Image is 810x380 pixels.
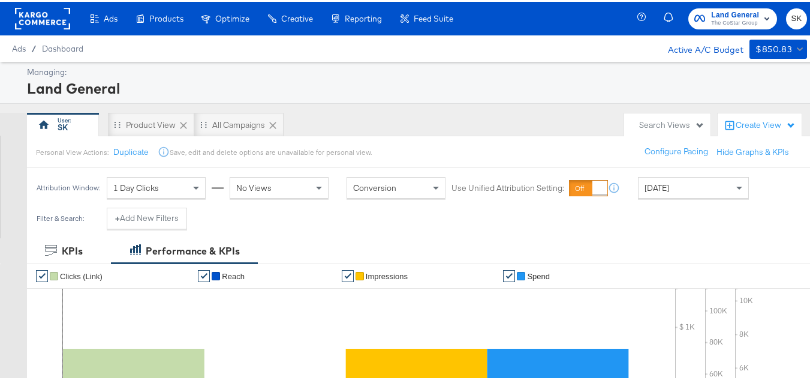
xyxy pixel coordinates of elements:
[711,17,759,26] span: The CoStar Group
[115,211,120,222] strong: +
[236,181,272,192] span: No Views
[353,181,396,192] span: Conversion
[451,181,564,192] label: Use Unified Attribution Setting:
[62,243,83,256] div: KPIs
[200,119,207,126] div: Drag to reorder tab
[212,118,265,129] div: All Campaigns
[58,120,68,131] div: SK
[27,65,804,76] div: Managing:
[342,268,354,280] a: ✔
[749,38,807,57] button: $850.83
[414,12,453,22] span: Feed Suite
[170,146,372,155] div: Save, edit and delete options are unavailable for personal view.
[126,118,176,129] div: Product View
[42,42,83,52] a: Dashboard
[149,12,183,22] span: Products
[36,213,85,221] div: Filter & Search:
[113,181,159,192] span: 1 Day Clicks
[345,12,382,22] span: Reporting
[36,146,109,155] div: Personal View Actions:
[366,270,408,279] span: Impressions
[36,268,48,280] a: ✔
[716,145,789,156] button: Hide Graphs & KPIs
[60,270,103,279] span: Clicks (Link)
[755,40,792,55] div: $850.83
[198,268,210,280] a: ✔
[736,118,796,130] div: Create View
[711,7,759,20] span: Land General
[655,38,743,56] div: Active A/C Budget
[26,42,42,52] span: /
[786,7,807,28] button: SK
[527,270,550,279] span: Spend
[503,268,515,280] a: ✔
[12,42,26,52] span: Ads
[114,119,121,126] div: Drag to reorder tab
[636,139,716,161] button: Configure Pacing
[222,270,245,279] span: Reach
[215,12,249,22] span: Optimize
[688,7,777,28] button: Land GeneralThe CoStar Group
[36,182,101,190] div: Attribution Window:
[791,10,802,24] span: SK
[639,118,704,129] div: Search Views
[281,12,313,22] span: Creative
[113,145,149,156] button: Duplicate
[27,76,804,97] div: Land General
[104,12,118,22] span: Ads
[146,243,240,256] div: Performance & KPIs
[645,181,669,192] span: [DATE]
[107,206,187,228] button: +Add New Filters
